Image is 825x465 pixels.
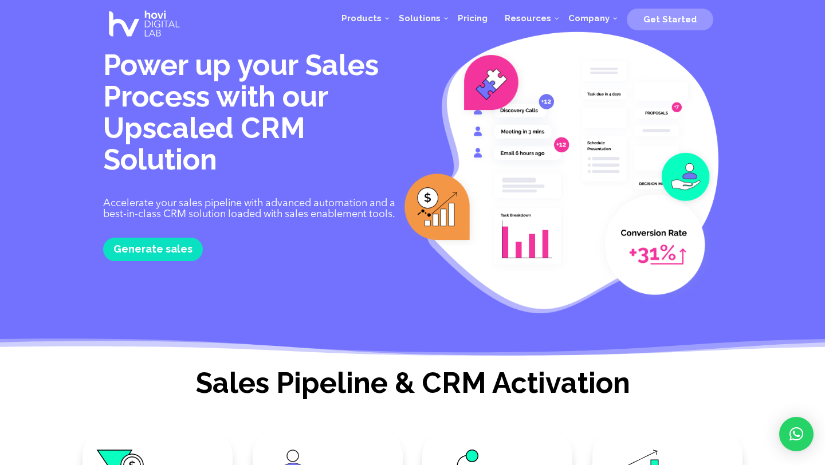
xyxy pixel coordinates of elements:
a: Products [333,1,390,36]
a: Resources [496,1,560,36]
img: Sales Automation [455,50,529,124]
p: Accelerate your sales pipeline with advanced automation and a best-in-class CRM solution loaded w... [103,198,395,221]
a: Generate sales [103,238,203,261]
img: CRM Solution [593,182,718,308]
span: Company [568,13,610,23]
span: Products [341,13,382,23]
img: CRM solution [654,140,718,204]
h2: Sales Pipeline & CRM Activation [103,367,722,404]
a: Pricing [449,1,496,36]
span: Pricing [458,13,488,23]
a: Company [560,1,618,36]
a: Solutions [390,1,449,36]
span: Solutions [399,13,441,23]
h1: Power up your Sales Process with our Upscaled CRM Solution [103,49,395,181]
a: Get Started [627,10,713,27]
img: Sales Automation [397,165,479,249]
span: Resources [505,13,551,23]
span: Get Started [643,14,697,25]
